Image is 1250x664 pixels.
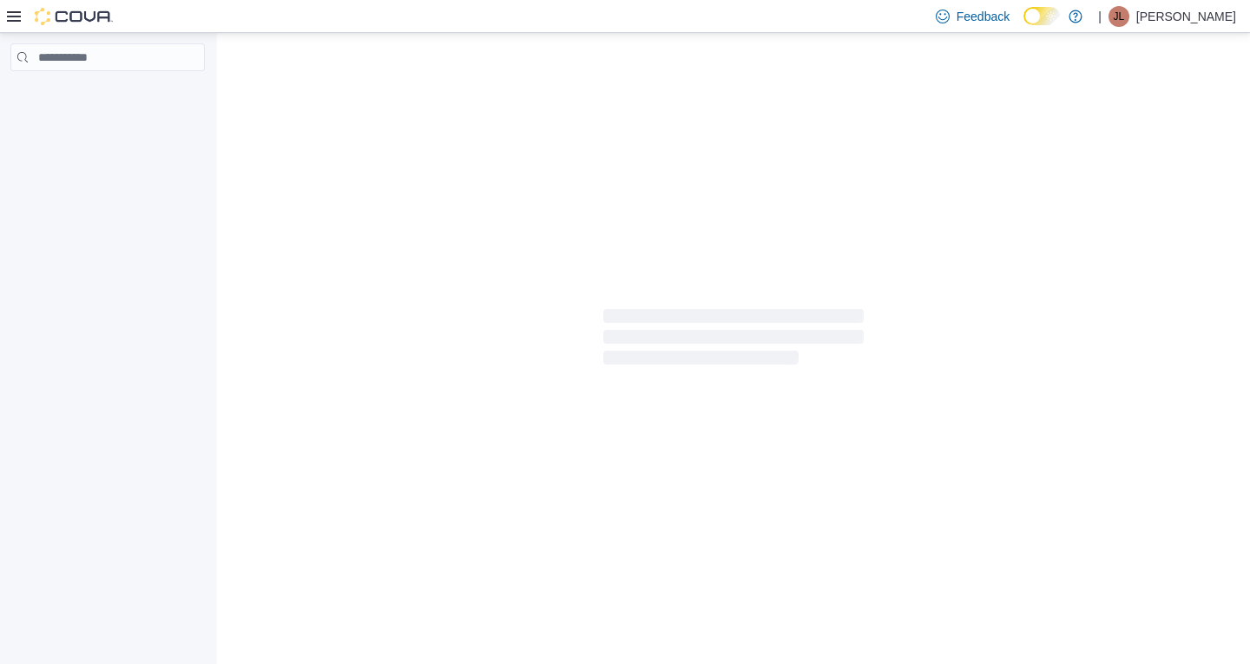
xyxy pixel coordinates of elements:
span: Loading [603,312,864,368]
span: Dark Mode [1023,25,1024,26]
div: Jasper L [1109,6,1129,27]
img: Cova [35,8,113,25]
p: [PERSON_NAME] [1136,6,1236,27]
nav: Complex example [10,75,205,116]
p: | [1098,6,1102,27]
span: Feedback [957,8,1010,25]
span: JL [1114,6,1125,27]
input: Dark Mode [1023,7,1060,25]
